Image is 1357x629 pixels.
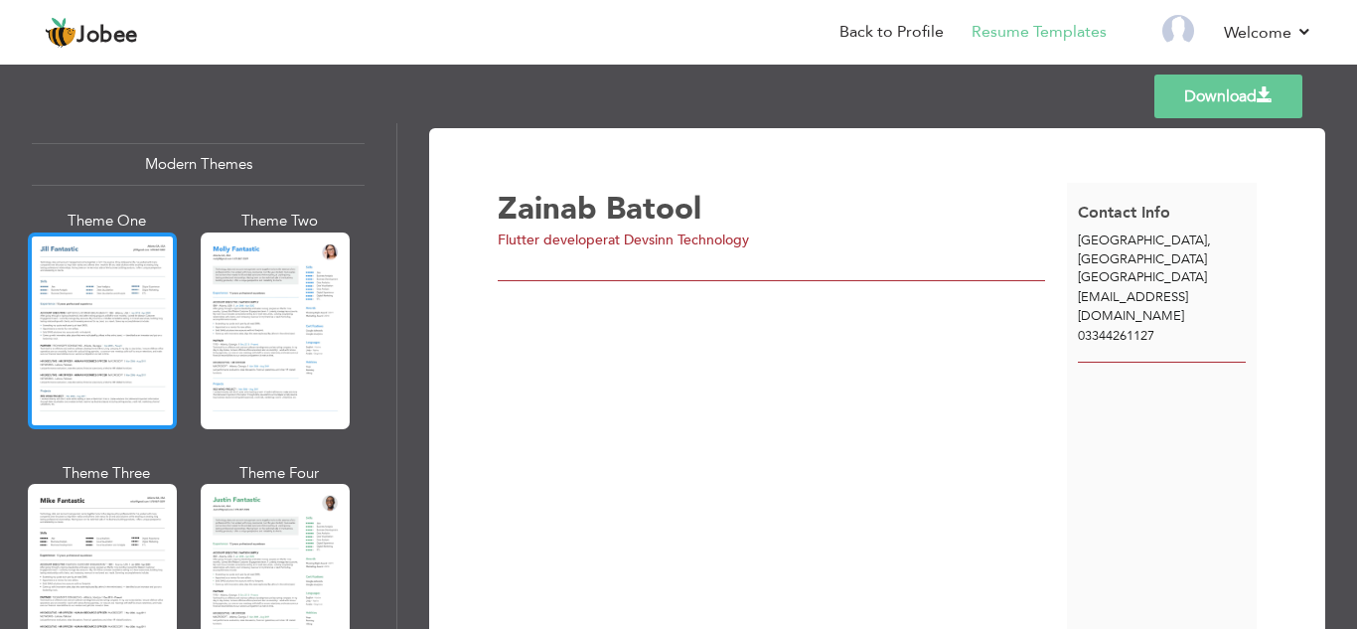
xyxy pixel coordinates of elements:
[839,21,944,44] a: Back to Profile
[606,188,701,230] span: Batool
[1162,15,1194,47] img: Profile Img
[498,188,597,230] span: Zainab
[45,17,138,49] a: Jobee
[1078,268,1207,286] span: [GEOGRAPHIC_DATA]
[1207,232,1211,249] span: ,
[205,463,354,484] div: Theme Four
[1078,288,1188,325] span: [EMAIL_ADDRESS][DOMAIN_NAME]
[1078,232,1207,249] span: [GEOGRAPHIC_DATA]
[45,17,76,49] img: jobee.io
[32,211,181,232] div: Theme One
[205,211,354,232] div: Theme Two
[972,21,1107,44] a: Resume Templates
[32,463,181,484] div: Theme Three
[608,231,749,249] span: at Devsinn Technology
[76,25,138,47] span: Jobee
[1067,232,1257,287] div: [GEOGRAPHIC_DATA]
[1078,327,1154,345] span: 03344261127
[1078,202,1170,224] span: Contact Info
[498,231,608,249] span: Flutter developer
[1224,21,1312,45] a: Welcome
[1154,75,1302,118] a: Download
[32,143,365,186] div: Modern Themes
